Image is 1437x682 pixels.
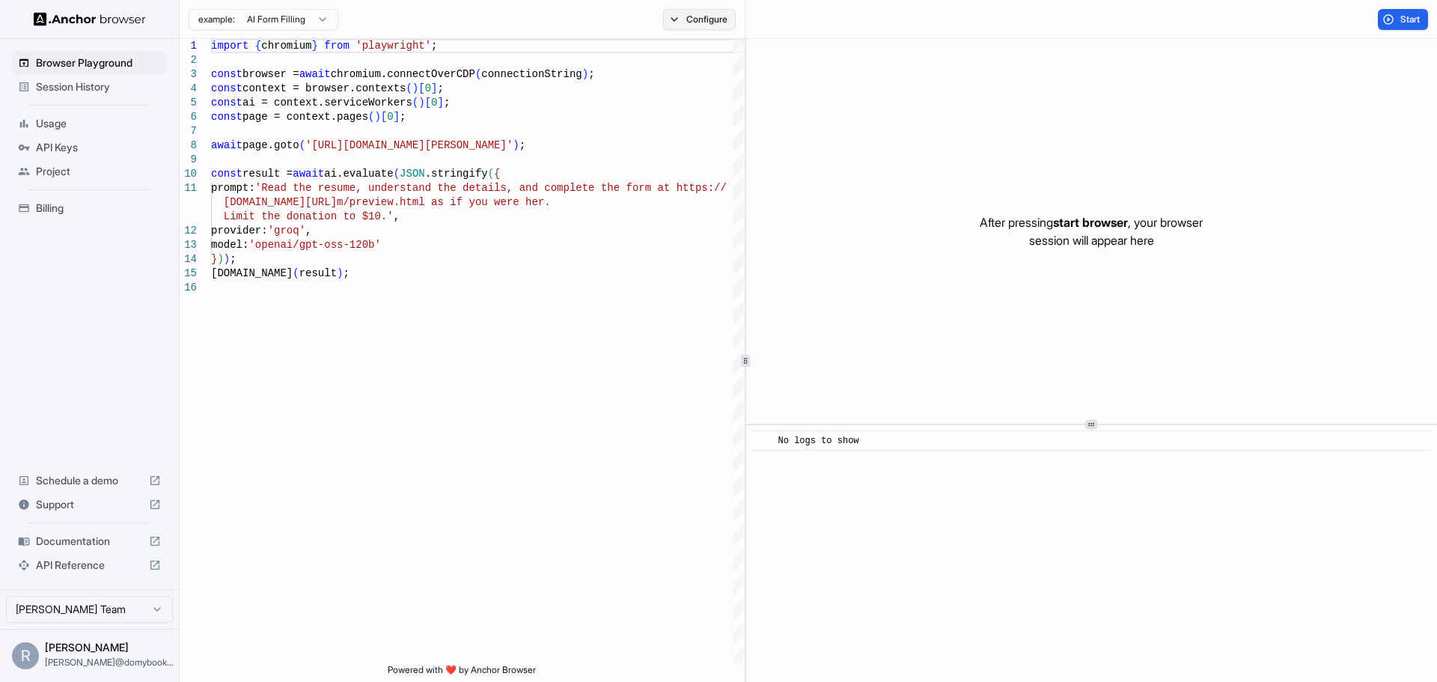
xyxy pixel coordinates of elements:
div: 5 [180,96,197,110]
span: No logs to show [778,436,859,446]
span: ] [394,111,400,123]
span: chromium [261,40,311,52]
span: const [211,168,242,180]
div: Project [12,159,167,183]
span: const [211,111,242,123]
div: Usage [12,112,167,136]
span: Limit the donation to $10.' [224,210,394,222]
span: browser = [242,68,299,80]
span: Start [1400,13,1421,25]
span: 0 [431,97,437,109]
span: [ [425,97,431,109]
span: Documentation [36,534,143,549]
span: ​ [760,433,767,448]
span: [DOMAIN_NAME] [211,267,293,279]
span: [ [418,82,424,94]
div: 6 [180,110,197,124]
span: ai = context.serviceWorkers [242,97,412,109]
div: Billing [12,196,167,220]
span: await [299,68,331,80]
span: 'openai/gpt-oss-120b' [248,239,380,251]
span: ai.evaluate [324,168,393,180]
span: 0 [387,111,393,123]
div: 4 [180,82,197,96]
div: 8 [180,138,197,153]
span: provider: [211,225,268,237]
div: 11 [180,181,197,195]
span: [DOMAIN_NAME][URL] [224,196,337,208]
span: , [394,210,400,222]
span: ) [412,82,418,94]
div: 16 [180,281,197,295]
span: ; [400,111,406,123]
div: 15 [180,267,197,281]
span: ; [588,68,594,80]
img: Anchor Logo [34,12,146,26]
span: start browser [1053,215,1128,230]
span: Ralph Smith [45,641,129,654]
span: } [211,253,217,265]
span: page = context.pages [242,111,368,123]
span: prompt: [211,182,255,194]
div: 1 [180,39,197,53]
span: ) [374,111,380,123]
span: '[URL][DOMAIN_NAME][PERSON_NAME]' [305,139,513,151]
span: 'Read the resume, understand the details, and comp [255,182,570,194]
span: ] [431,82,437,94]
span: API Reference [36,558,143,573]
button: Start [1378,9,1428,30]
span: await [211,139,242,151]
span: ( [293,267,299,279]
span: result [299,267,337,279]
div: 14 [180,252,197,267]
span: ; [431,40,437,52]
div: 12 [180,224,197,238]
span: ; [444,97,450,109]
span: ( [299,139,305,151]
span: JSON [400,168,425,180]
span: page.goto [242,139,299,151]
div: Documentation [12,529,167,553]
span: [ [381,111,387,123]
span: connectionString [481,68,582,80]
span: 0 [425,82,431,94]
span: Usage [36,116,161,131]
span: ) [217,253,223,265]
div: API Keys [12,136,167,159]
span: ( [475,68,481,80]
div: 10 [180,167,197,181]
span: } [311,40,317,52]
span: ( [368,111,374,123]
span: { [494,168,500,180]
span: result = [242,168,293,180]
span: Session History [36,79,161,94]
span: Schedule a demo [36,473,143,488]
span: 'groq' [268,225,305,237]
button: Configure [663,9,736,30]
span: , [305,225,311,237]
div: Schedule a demo [12,469,167,493]
span: 'playwright' [356,40,431,52]
span: ; [519,139,525,151]
div: 9 [180,153,197,167]
div: R [12,642,39,669]
span: Project [36,164,161,179]
span: ( [488,168,494,180]
span: lete the form at https:// [570,182,727,194]
span: ; [437,82,443,94]
span: ( [406,82,412,94]
div: Session History [12,75,167,99]
div: 2 [180,53,197,67]
span: ) [337,267,343,279]
span: Powered with ❤️ by Anchor Browser [388,664,536,682]
span: ; [343,267,349,279]
div: 3 [180,67,197,82]
span: import [211,40,248,52]
span: .stringify [425,168,488,180]
div: API Reference [12,553,167,577]
p: After pressing , your browser session will appear here [980,213,1203,249]
span: Support [36,497,143,512]
span: ] [437,97,443,109]
span: ) [418,97,424,109]
span: ) [224,253,230,265]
